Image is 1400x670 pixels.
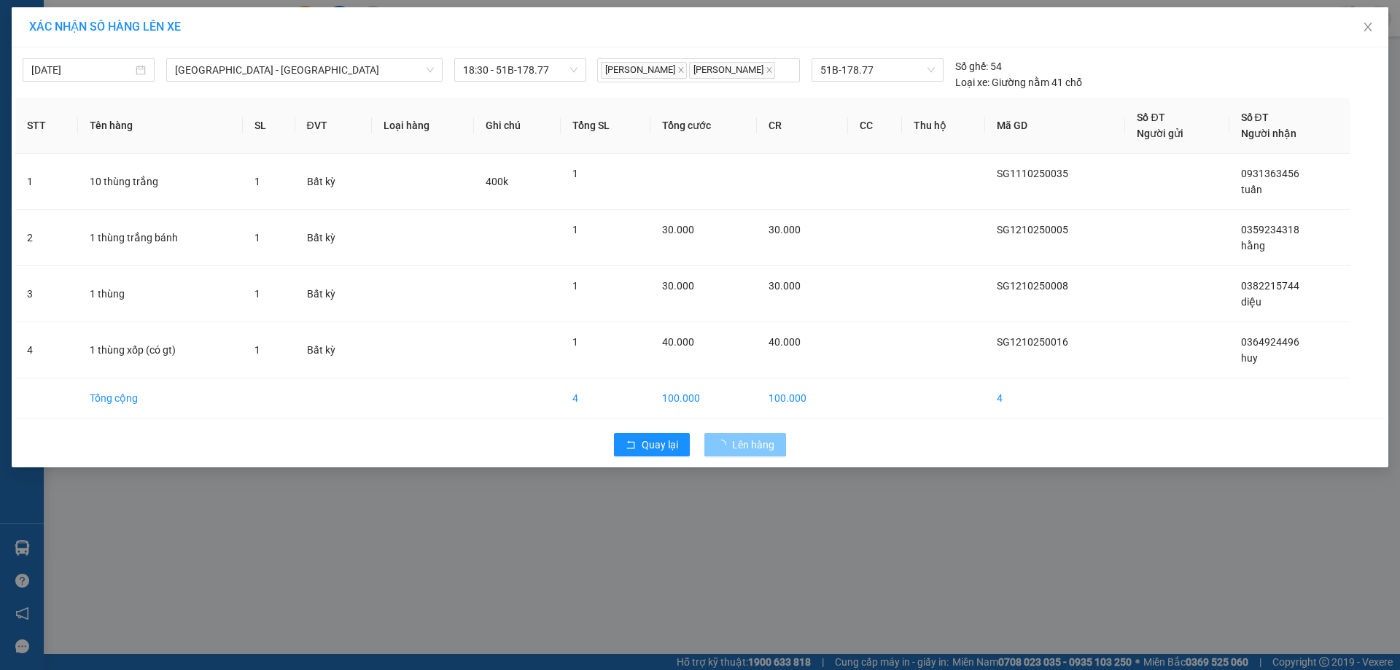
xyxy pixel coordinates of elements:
[1137,128,1183,139] span: Người gửi
[997,280,1068,292] span: SG1210250008
[561,378,650,418] td: 4
[561,98,650,154] th: Tổng SL
[985,98,1126,154] th: Mã GD
[614,433,690,456] button: rollbackQuay lại
[716,440,732,450] span: loading
[902,98,985,154] th: Thu hộ
[769,336,801,348] span: 40.000
[78,154,244,210] td: 10 thùng trắng
[704,433,786,456] button: Lên hàng
[295,266,372,322] td: Bất kỳ
[15,154,78,210] td: 1
[662,224,694,235] span: 30.000
[463,59,577,81] span: 18:30 - 51B-178.77
[254,288,260,300] span: 1
[572,336,578,348] span: 1
[295,210,372,266] td: Bất kỳ
[689,62,775,79] span: [PERSON_NAME]
[769,224,801,235] span: 30.000
[955,58,1002,74] div: 54
[732,437,774,453] span: Lên hàng
[769,280,801,292] span: 30.000
[78,98,244,154] th: Tên hàng
[1241,296,1261,308] span: diệu
[1241,224,1299,235] span: 0359234318
[662,336,694,348] span: 40.000
[1241,168,1299,179] span: 0931363456
[254,176,260,187] span: 1
[295,154,372,210] td: Bất kỳ
[78,266,244,322] td: 1 thùng
[254,232,260,244] span: 1
[175,59,434,81] span: Sài Gòn - Đắk Lắk
[426,66,435,74] span: down
[650,98,758,154] th: Tổng cước
[78,322,244,378] td: 1 thùng xốp (có gt)
[254,344,260,356] span: 1
[1241,240,1265,252] span: hằng
[31,62,133,78] input: 12/10/2025
[243,98,295,154] th: SL
[78,378,244,418] td: Tổng cộng
[1241,112,1269,123] span: Số ĐT
[1241,336,1299,348] span: 0364924496
[677,66,685,74] span: close
[997,224,1068,235] span: SG1210250005
[486,176,508,187] span: 400k
[985,378,1126,418] td: 4
[78,210,244,266] td: 1 thùng trắng bánh
[295,98,372,154] th: ĐVT
[642,437,678,453] span: Quay lại
[1362,21,1374,33] span: close
[1137,112,1164,123] span: Số ĐT
[601,62,687,79] span: [PERSON_NAME]
[572,168,578,179] span: 1
[997,336,1068,348] span: SG1210250016
[662,280,694,292] span: 30.000
[1241,352,1258,364] span: huy
[626,440,636,451] span: rollback
[474,98,560,154] th: Ghi chú
[1241,184,1262,195] span: tuấn
[572,280,578,292] span: 1
[848,98,902,154] th: CC
[15,210,78,266] td: 2
[572,224,578,235] span: 1
[997,168,1068,179] span: SG1110250035
[1347,7,1388,48] button: Close
[650,378,758,418] td: 100.000
[955,74,989,90] span: Loại xe:
[757,98,847,154] th: CR
[955,58,988,74] span: Số ghế:
[372,98,475,154] th: Loại hàng
[15,266,78,322] td: 3
[15,322,78,378] td: 4
[29,20,181,34] span: XÁC NHẬN SỐ HÀNG LÊN XE
[820,59,934,81] span: 51B-178.77
[766,66,773,74] span: close
[295,322,372,378] td: Bất kỳ
[757,378,847,418] td: 100.000
[955,74,1082,90] div: Giường nằm 41 chỗ
[1241,280,1299,292] span: 0382215744
[15,98,78,154] th: STT
[1241,128,1296,139] span: Người nhận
